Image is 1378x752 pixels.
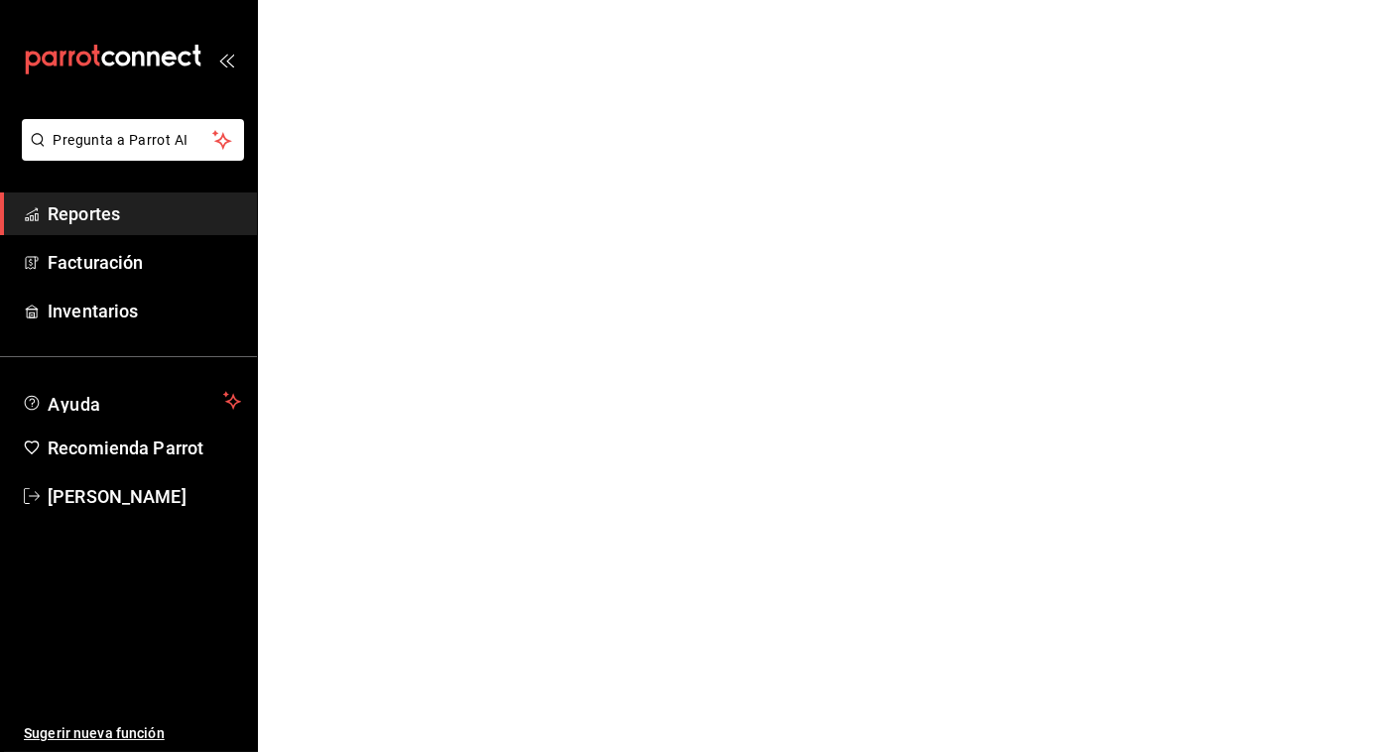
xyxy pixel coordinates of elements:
a: Pregunta a Parrot AI [14,144,244,165]
span: [PERSON_NAME] [48,483,241,510]
span: Facturación [48,249,241,276]
span: Inventarios [48,298,241,324]
span: Ayuda [48,389,215,413]
span: Reportes [48,200,241,227]
span: Recomienda Parrot [48,435,241,461]
button: open_drawer_menu [218,52,234,67]
span: Pregunta a Parrot AI [54,130,213,151]
button: Pregunta a Parrot AI [22,119,244,161]
span: Sugerir nueva función [24,723,241,744]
